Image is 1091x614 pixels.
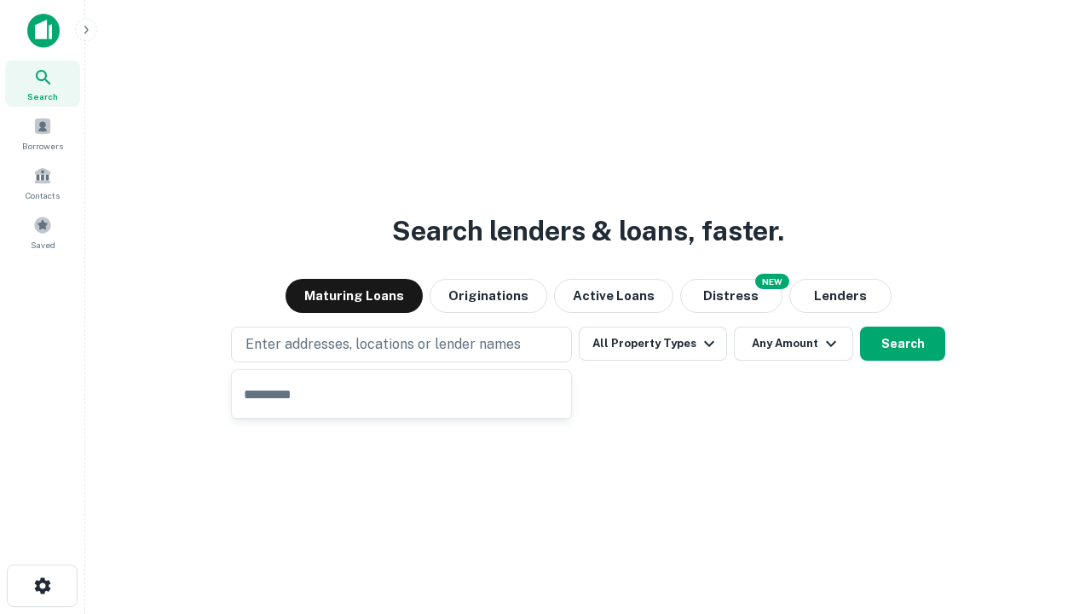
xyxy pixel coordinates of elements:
img: capitalize-icon.png [27,14,60,48]
button: Lenders [789,279,892,313]
button: Any Amount [734,327,853,361]
span: Saved [31,238,55,252]
button: Active Loans [554,279,673,313]
button: Search [860,327,945,361]
button: All Property Types [579,327,727,361]
a: Saved [5,209,80,255]
span: Borrowers [22,139,63,153]
div: NEW [755,274,789,289]
iframe: Chat Widget [1006,478,1091,559]
a: Borrowers [5,110,80,156]
button: Originations [430,279,547,313]
a: Search [5,61,80,107]
button: Maturing Loans [286,279,423,313]
h3: Search lenders & loans, faster. [392,211,784,252]
span: Search [27,90,58,103]
span: Contacts [26,188,60,202]
button: Search distressed loans with lien and other non-mortgage details. [680,279,782,313]
button: Enter addresses, locations or lender names [231,327,572,362]
p: Enter addresses, locations or lender names [245,334,521,355]
a: Contacts [5,159,80,206]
